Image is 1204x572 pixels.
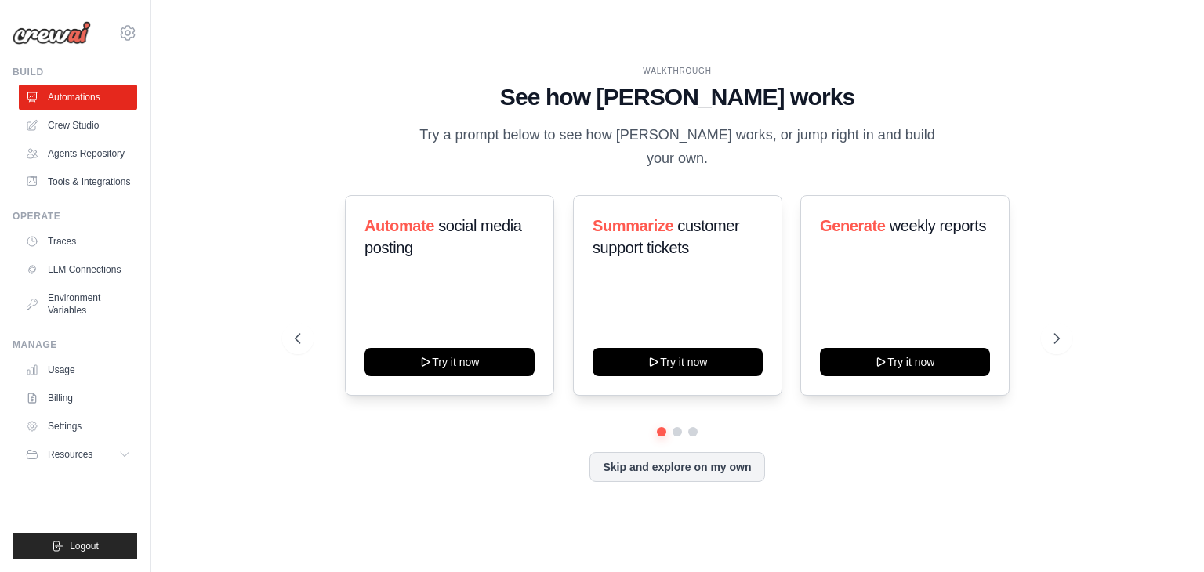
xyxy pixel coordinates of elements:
div: Operate [13,210,137,223]
a: Environment Variables [19,285,137,323]
button: Resources [19,442,137,467]
a: LLM Connections [19,257,137,282]
span: Automate [364,217,434,234]
span: Logout [70,540,99,552]
span: Generate [820,217,886,234]
img: Logo [13,21,91,45]
a: Billing [19,386,137,411]
p: Try a prompt below to see how [PERSON_NAME] works, or jump right in and build your own. [414,124,941,170]
h1: See how [PERSON_NAME] works [295,83,1060,111]
span: customer support tickets [593,217,739,256]
span: Resources [48,448,92,461]
button: Logout [13,533,137,559]
a: Crew Studio [19,113,137,138]
span: weekly reports [890,217,986,234]
button: Skip and explore on my own [589,452,764,482]
a: Agents Repository [19,141,137,166]
a: Usage [19,357,137,382]
div: Build [13,66,137,78]
button: Try it now [820,348,990,376]
span: Summarize [593,217,673,234]
a: Tools & Integrations [19,169,137,194]
a: Automations [19,85,137,110]
a: Traces [19,229,137,254]
button: Try it now [364,348,535,376]
div: WALKTHROUGH [295,65,1060,77]
div: Manage [13,338,137,351]
span: social media posting [364,217,522,256]
button: Try it now [593,348,763,376]
a: Settings [19,414,137,439]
